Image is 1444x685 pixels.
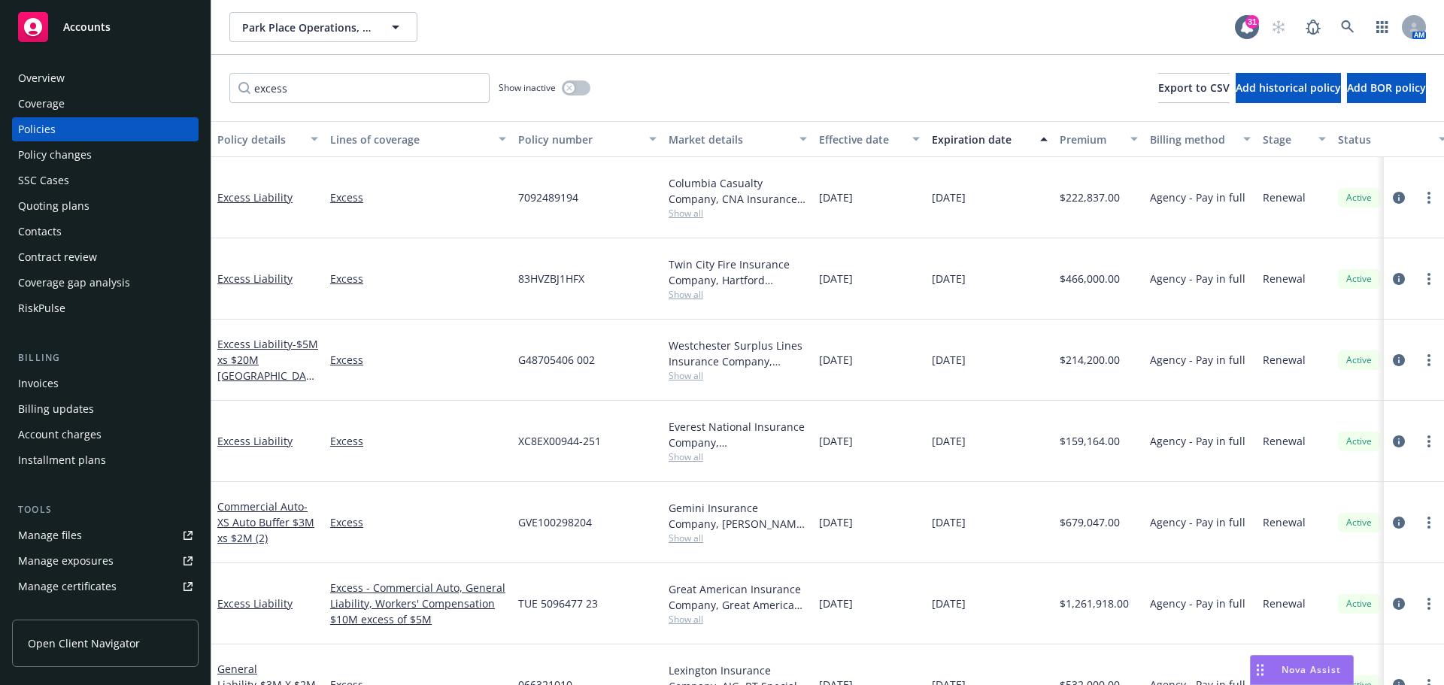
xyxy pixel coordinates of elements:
[229,73,490,103] input: Filter by keyword...
[217,499,314,545] span: - XS Auto Buffer $3M xs $2M (2)
[229,12,417,42] button: Park Place Operations, Inc.
[217,132,302,147] div: Policy details
[12,194,199,218] a: Quoting plans
[669,132,790,147] div: Market details
[12,296,199,320] a: RiskPulse
[1158,80,1230,95] span: Export to CSV
[1263,12,1294,42] a: Start snowing
[18,143,92,167] div: Policy changes
[12,448,199,472] a: Installment plans
[1060,352,1120,368] span: $214,200.00
[669,338,807,369] div: Westchester Surplus Lines Insurance Company, Chubb Group, RT Specialty Insurance Services, LLC (R...
[1338,132,1430,147] div: Status
[669,613,807,626] span: Show all
[669,581,807,613] div: Great American Insurance Company, Great American Insurance Group
[18,117,56,141] div: Policies
[1060,596,1129,611] span: $1,261,918.00
[12,523,199,547] a: Manage files
[1344,435,1374,448] span: Active
[1390,351,1408,369] a: circleInformation
[18,600,94,624] div: Manage claims
[18,448,106,472] div: Installment plans
[242,20,372,35] span: Park Place Operations, Inc.
[1390,432,1408,450] a: circleInformation
[1150,271,1245,286] span: Agency - Pay in full
[518,132,640,147] div: Policy number
[1060,514,1120,530] span: $679,047.00
[12,117,199,141] a: Policies
[330,271,506,286] a: Excess
[1420,189,1438,207] a: more
[1263,132,1309,147] div: Stage
[330,352,506,368] a: Excess
[1257,121,1332,157] button: Stage
[217,434,293,448] a: Excess Liability
[12,92,199,116] a: Coverage
[518,514,592,530] span: GVE100298204
[63,21,111,33] span: Accounts
[12,143,199,167] a: Policy changes
[932,271,966,286] span: [DATE]
[1236,73,1341,103] button: Add historical policy
[1420,514,1438,532] a: more
[330,189,506,205] a: Excess
[1420,351,1438,369] a: more
[18,168,69,192] div: SSC Cases
[512,121,663,157] button: Policy number
[211,121,324,157] button: Policy details
[1263,189,1306,205] span: Renewal
[813,121,926,157] button: Effective date
[819,132,903,147] div: Effective date
[1344,272,1374,286] span: Active
[1150,352,1245,368] span: Agency - Pay in full
[1390,595,1408,613] a: circleInformation
[669,369,807,382] span: Show all
[12,549,199,573] a: Manage exposures
[324,121,512,157] button: Lines of coverage
[1150,132,1234,147] div: Billing method
[12,397,199,421] a: Billing updates
[217,271,293,286] a: Excess Liability
[1150,596,1245,611] span: Agency - Pay in full
[1054,121,1144,157] button: Premium
[1263,514,1306,530] span: Renewal
[518,596,598,611] span: TUE 5096477 23
[12,574,199,599] a: Manage certificates
[12,168,199,192] a: SSC Cases
[217,596,293,611] a: Excess Liability
[12,245,199,269] a: Contract review
[1144,121,1257,157] button: Billing method
[1060,189,1120,205] span: $222,837.00
[12,271,199,295] a: Coverage gap analysis
[669,256,807,288] div: Twin City Fire Insurance Company, Hartford Insurance Group
[1150,514,1245,530] span: Agency - Pay in full
[669,207,807,220] span: Show all
[12,6,199,48] a: Accounts
[12,423,199,447] a: Account charges
[18,194,89,218] div: Quoting plans
[499,81,556,94] span: Show inactive
[18,220,62,244] div: Contacts
[1347,73,1426,103] button: Add BOR policy
[1367,12,1397,42] a: Switch app
[18,66,65,90] div: Overview
[1060,271,1120,286] span: $466,000.00
[518,352,595,368] span: G48705406 002
[518,433,601,449] span: XC8EX00944-251
[1250,655,1354,685] button: Nova Assist
[1333,12,1363,42] a: Search
[18,397,94,421] div: Billing updates
[1245,15,1259,29] div: 31
[18,523,82,547] div: Manage files
[1150,433,1245,449] span: Agency - Pay in full
[932,514,966,530] span: [DATE]
[18,92,65,116] div: Coverage
[669,175,807,207] div: Columbia Casualty Company, CNA Insurance, RT Specialty Insurance Services, LLC (RSG Specialty, LLC)
[330,433,506,449] a: Excess
[669,532,807,544] span: Show all
[217,499,314,545] a: Commercial Auto
[18,371,59,396] div: Invoices
[932,132,1031,147] div: Expiration date
[1390,514,1408,532] a: circleInformation
[1282,663,1341,676] span: Nova Assist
